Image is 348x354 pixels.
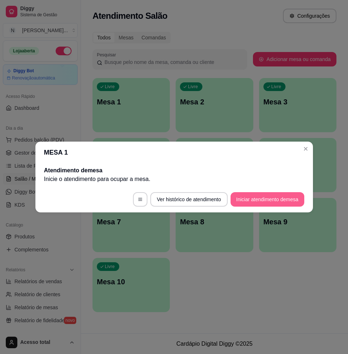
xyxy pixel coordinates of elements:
h2: Atendimento de mesa [44,166,304,175]
p: Inicie o atendimento para ocupar a mesa . [44,175,304,184]
button: Iniciar atendimento demesa [231,192,304,207]
button: Close [300,143,312,155]
header: MESA 1 [35,142,313,163]
button: Ver histórico de atendimento [150,192,227,207]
